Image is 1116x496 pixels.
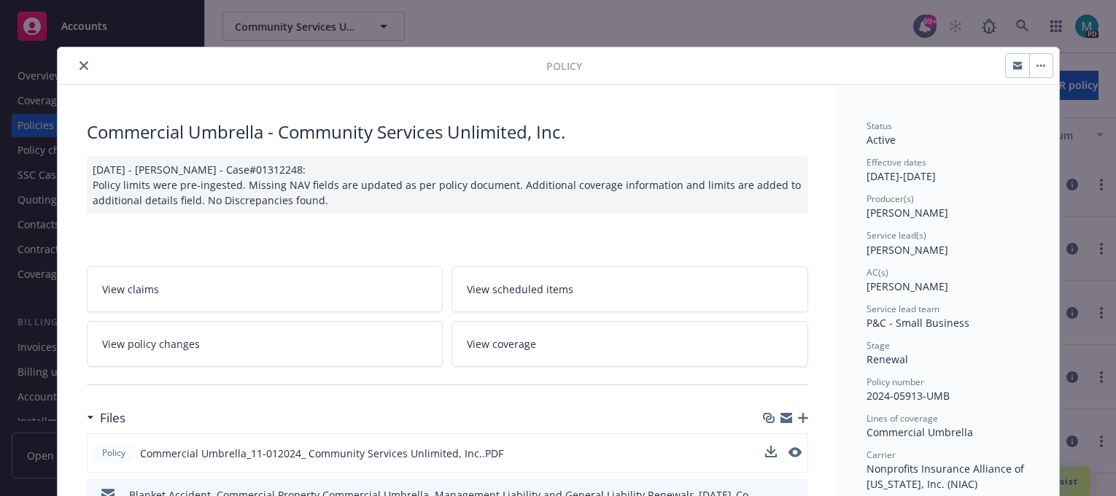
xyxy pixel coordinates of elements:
a: View policy changes [87,321,443,367]
span: [PERSON_NAME] [867,243,948,257]
button: download file [765,446,777,457]
button: close [75,57,93,74]
span: AC(s) [867,266,888,279]
span: [PERSON_NAME] [867,279,948,293]
span: Renewal [867,352,908,366]
span: Active [867,133,896,147]
span: View scheduled items [467,282,573,297]
a: View claims [87,266,443,312]
button: preview file [788,447,802,457]
span: Status [867,120,892,132]
button: preview file [788,446,802,461]
button: download file [765,446,777,461]
span: P&C - Small Business [867,316,969,330]
span: Producer(s) [867,193,914,205]
a: View scheduled items [452,266,808,312]
div: Commercial Umbrella [867,425,1030,440]
span: Nonprofits Insurance Alliance of [US_STATE], Inc. (NIAC) [867,462,1027,491]
span: Service lead team [867,303,939,315]
span: Policy number [867,376,924,388]
h3: Files [100,408,125,427]
span: View claims [102,282,159,297]
span: Commercial Umbrella_11-012024_ Community Services Unlimited, Inc..PDF [140,446,503,461]
span: Stage [867,339,890,352]
div: Files [87,408,125,427]
span: Policy [546,58,582,74]
span: [PERSON_NAME] [867,206,948,220]
a: View coverage [452,321,808,367]
div: [DATE] - [DATE] [867,156,1030,184]
span: Policy [99,446,128,460]
span: Service lead(s) [867,229,926,241]
span: 2024-05913-UMB [867,389,950,403]
div: Commercial Umbrella - Community Services Unlimited, Inc. [87,120,808,144]
span: Carrier [867,449,896,461]
div: [DATE] - [PERSON_NAME] - Case#01312248: Policy limits were pre-ingested. Missing NAV fields are u... [87,156,808,214]
span: Effective dates [867,156,926,168]
span: Lines of coverage [867,412,938,425]
span: View policy changes [102,336,200,352]
span: View coverage [467,336,536,352]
